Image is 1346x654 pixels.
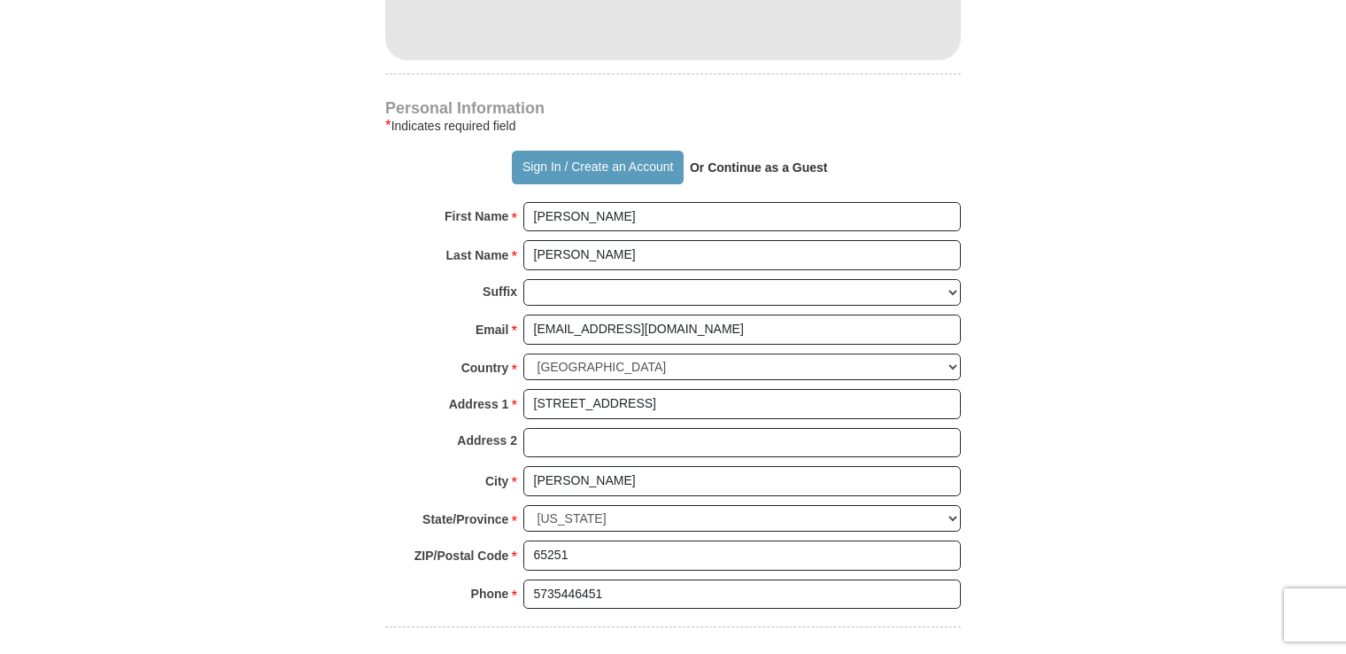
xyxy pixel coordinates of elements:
strong: ZIP/Postal Code [414,543,509,568]
strong: First Name [445,204,508,229]
strong: Last Name [446,243,509,268]
strong: State/Province [422,507,508,532]
strong: Suffix [483,279,517,304]
button: Sign In / Create an Account [512,151,683,184]
strong: Address 1 [449,392,509,417]
strong: City [485,469,508,494]
h4: Personal Information [385,101,961,115]
strong: Or Continue as a Guest [690,160,828,175]
div: Indicates required field [385,115,961,136]
strong: Phone [471,581,509,606]
strong: Email [476,317,508,342]
strong: Address 2 [457,428,517,453]
strong: Country [461,355,509,380]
